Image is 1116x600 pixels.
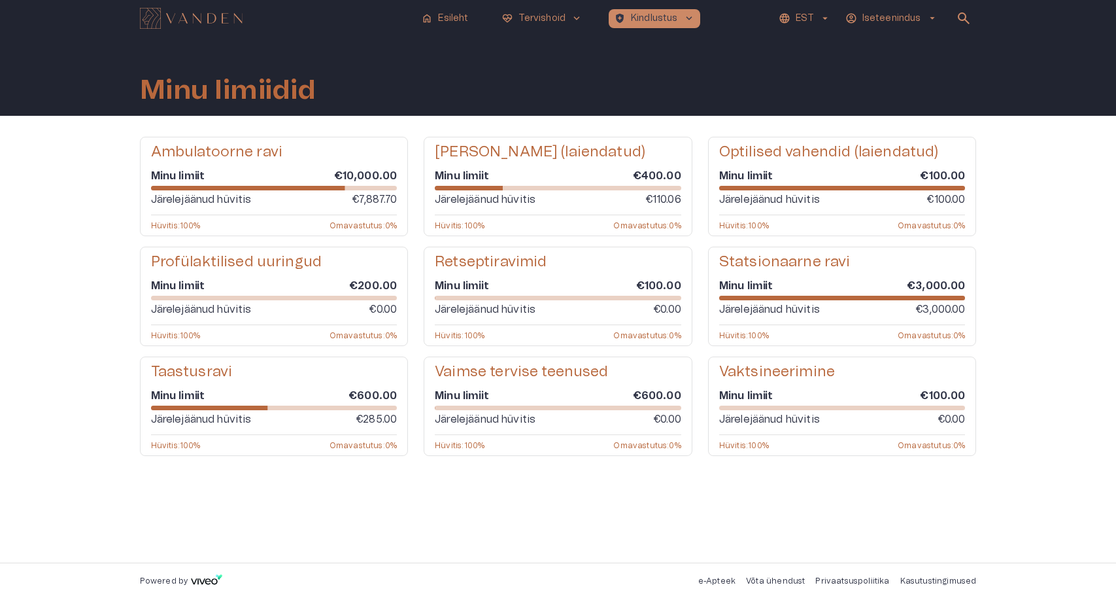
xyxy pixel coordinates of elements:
p: Omavastutus : 0 % [613,330,681,340]
p: €0.00 [653,302,681,317]
p: Võta ühendust [746,576,805,587]
span: home [421,12,433,24]
p: Järelejäänud hüvitis [435,192,535,207]
p: €3,000.00 [915,302,965,317]
p: EST [796,12,813,26]
p: Järelejäänud hüvitis [719,302,820,317]
p: Omavastutus : 0 % [613,221,681,230]
span: keyboard_arrow_down [571,12,583,24]
button: health_and_safetyKindlustuskeyboard_arrow_down [609,9,700,28]
p: Hüvitis : 100 % [719,221,769,230]
p: Hüvitis : 100 % [719,330,769,340]
h6: €100.00 [920,169,965,183]
h5: Profülaktilised uuringud [151,253,322,272]
p: €0.00 [369,302,397,317]
p: Powered by [140,576,188,587]
button: EST [777,9,832,28]
h5: [PERSON_NAME] (laiendatud) [435,143,645,162]
button: homeEsileht [416,9,475,28]
h6: €100.00 [920,389,965,403]
span: health_and_safety [614,12,626,24]
span: arrow_drop_down [926,12,938,24]
span: search [956,10,972,26]
p: Järelejäänud hüvitis [719,192,820,207]
h5: Statsionaarne ravi [719,253,851,272]
p: Järelejäänud hüvitis [151,192,252,207]
h6: €3,000.00 [907,279,965,293]
p: Omavastutus : 0 % [330,440,397,450]
h6: Minu limiit [435,279,489,293]
h6: Minu limiit [435,169,489,183]
button: ecg_heartTervishoidkeyboard_arrow_down [496,9,588,28]
p: €285.00 [356,412,397,427]
h5: Vaimse tervise teenused [435,362,608,381]
p: Omavastutus : 0 % [898,440,965,450]
p: Omavastutus : 0 % [898,221,965,230]
span: keyboard_arrow_down [683,12,695,24]
a: Privaatsuspoliitika [815,577,889,585]
h6: Minu limiit [719,389,773,403]
h5: Retseptiravimid [435,253,547,272]
h6: €200.00 [349,279,397,293]
p: Esileht [438,12,468,26]
p: Omavastutus : 0 % [613,440,681,450]
p: Hüvitis : 100 % [435,440,484,450]
h6: €10,000.00 [334,169,397,183]
iframe: Help widget launcher [1014,540,1116,577]
h6: €600.00 [348,389,397,403]
h6: Minu limiit [151,279,205,293]
p: €110.06 [645,192,681,207]
h6: Minu limiit [435,389,489,403]
p: Hüvitis : 100 % [435,330,484,340]
h6: €600.00 [633,389,681,403]
p: Järelejäänud hüvitis [719,412,820,427]
p: Hüvitis : 100 % [151,330,201,340]
p: Hüvitis : 100 % [151,221,201,230]
p: Hüvitis : 100 % [719,440,769,450]
p: Järelejäänud hüvitis [435,412,535,427]
a: Kasutustingimused [900,577,977,585]
h6: Minu limiit [151,389,205,403]
p: Hüvitis : 100 % [151,440,201,450]
a: e-Apteek [698,577,736,585]
button: Iseteenindusarrow_drop_down [843,9,940,28]
p: Iseteenindus [862,12,921,26]
h5: Vaktsineerimine [719,362,835,381]
p: Tervishoid [518,12,566,26]
p: Omavastutus : 0 % [330,330,397,340]
p: €100.00 [926,192,965,207]
h6: Minu limiit [719,169,773,183]
h1: Minu limiidid [140,75,316,105]
p: Järelejäänud hüvitis [151,412,252,427]
p: Järelejäänud hüvitis [151,302,252,317]
p: Omavastutus : 0 % [330,221,397,230]
h6: €400.00 [633,169,681,183]
h5: Ambulatoorne ravi [151,143,283,162]
a: Navigate to homepage [140,9,411,27]
p: Hüvitis : 100 % [435,221,484,230]
h6: €100.00 [636,279,681,293]
img: Vanden logo [140,8,243,29]
h5: Optilised vahendid (laiendatud) [719,143,939,162]
p: €7,887.70 [352,192,397,207]
p: Kindlustus [631,12,678,26]
span: ecg_heart [501,12,513,24]
p: Järelejäänud hüvitis [435,302,535,317]
h6: Minu limiit [151,169,205,183]
p: Omavastutus : 0 % [898,330,965,340]
h5: Taastusravi [151,362,233,381]
button: open search modal [951,5,977,31]
p: €0.00 [653,412,681,427]
p: €0.00 [938,412,966,427]
h6: Minu limiit [719,279,773,293]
